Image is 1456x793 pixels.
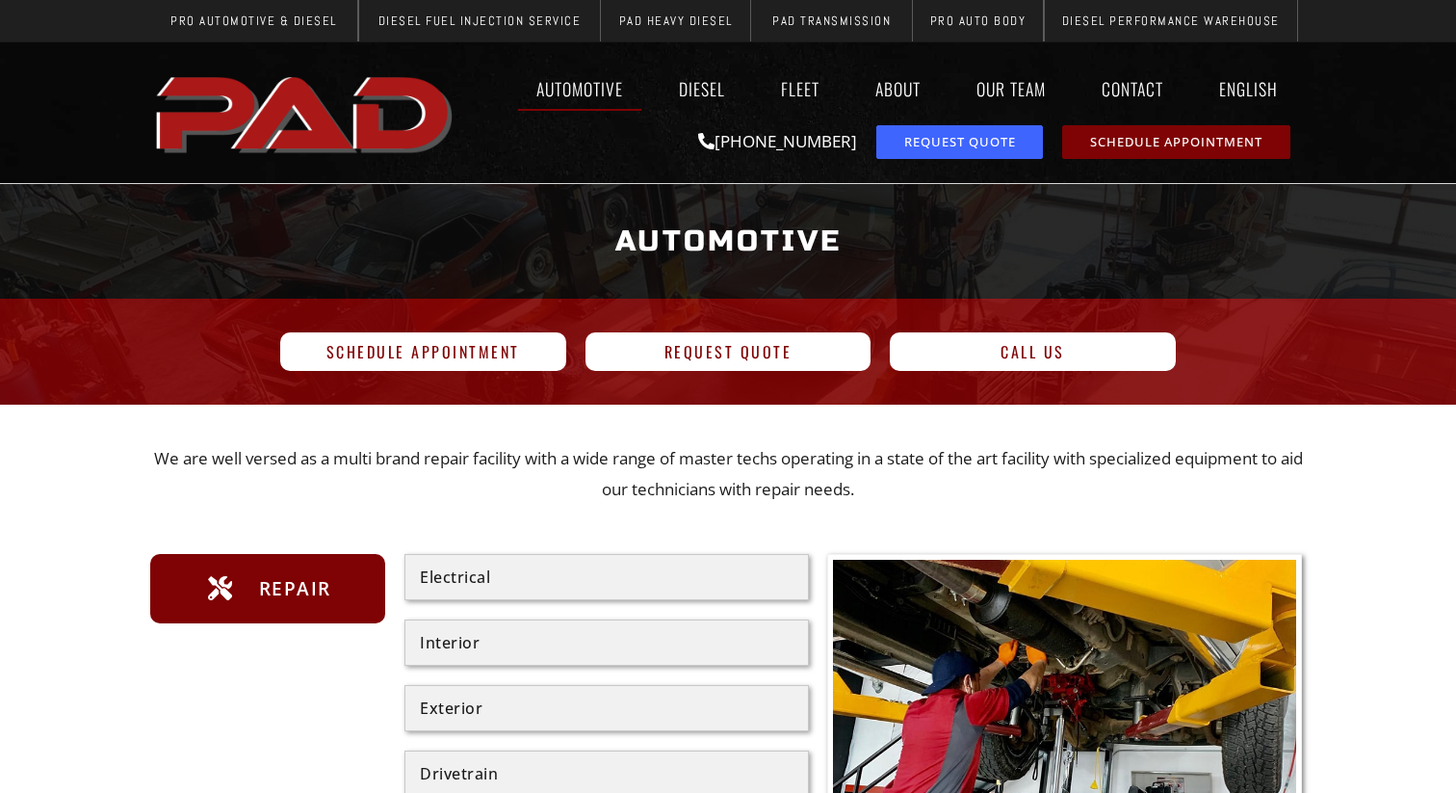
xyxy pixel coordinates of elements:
[420,569,793,585] div: Electrical
[1090,136,1262,148] span: Schedule Appointment
[280,332,566,371] a: Schedule Appointment
[170,14,337,27] span: Pro Automotive & Diesel
[1201,66,1306,111] a: English
[420,635,793,650] div: Interior
[254,573,331,604] span: Repair
[1062,125,1290,159] a: schedule repair or service appointment
[890,332,1176,371] a: Call Us
[772,14,891,27] span: PAD Transmission
[150,61,462,165] a: pro automotive and diesel home page
[958,66,1064,111] a: Our Team
[904,136,1016,148] span: Request Quote
[585,332,871,371] a: Request Quote
[1001,344,1065,359] span: Call Us
[664,344,793,359] span: Request Quote
[1062,14,1280,27] span: Diesel Performance Warehouse
[150,61,462,165] img: The image shows the word "PAD" in bold, red, uppercase letters with a slight shadow effect.
[661,66,743,111] a: Diesel
[1083,66,1182,111] a: Contact
[857,66,939,111] a: About
[462,66,1306,111] nav: Menu
[763,66,838,111] a: Fleet
[876,125,1043,159] a: request a service or repair quote
[420,700,793,716] div: Exterior
[518,66,641,111] a: Automotive
[160,205,1296,278] h1: Automotive
[698,130,857,152] a: [PHONE_NUMBER]
[930,14,1027,27] span: Pro Auto Body
[150,443,1306,506] p: We are well versed as a multi brand repair facility with a wide range of master techs operating i...
[378,14,582,27] span: Diesel Fuel Injection Service
[326,344,520,359] span: Schedule Appointment
[420,766,793,781] div: Drivetrain
[619,14,733,27] span: PAD Heavy Diesel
